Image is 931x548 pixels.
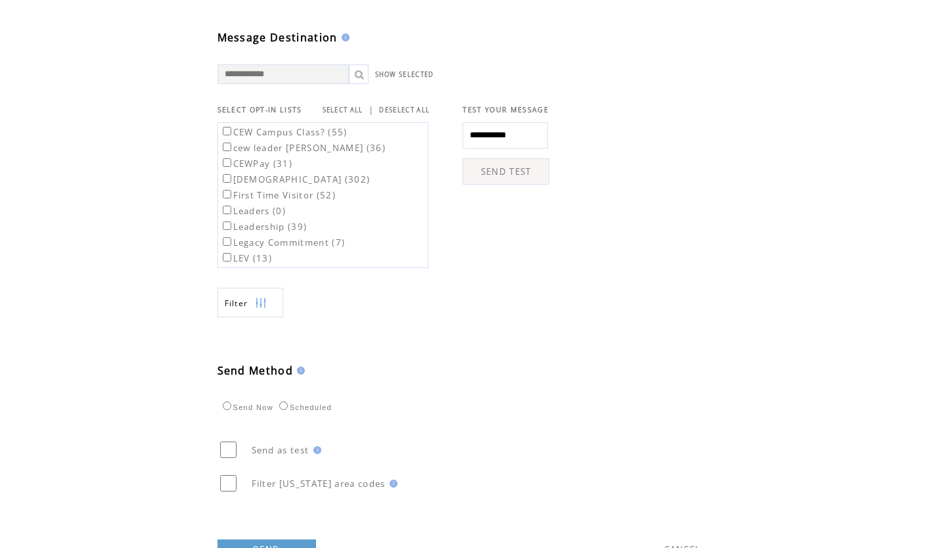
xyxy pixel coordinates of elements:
[279,401,288,410] input: Scheduled
[220,205,286,217] label: Leaders (0)
[220,158,293,170] label: CEWPay (31)
[223,237,231,246] input: Legacy Commitment (7)
[338,34,350,41] img: help.gif
[220,237,346,248] label: Legacy Commitment (7)
[223,206,231,214] input: Leaders (0)
[463,105,549,114] span: TEST YOUR MESSAGE
[369,104,374,116] span: |
[223,190,231,198] input: First Time Visitor (52)
[223,401,231,410] input: Send Now
[223,158,231,167] input: CEWPay (31)
[309,446,321,454] img: help.gif
[220,126,348,138] label: CEW Campus Class? (55)
[220,173,371,185] label: [DEMOGRAPHIC_DATA] (302)
[217,105,302,114] span: SELECT OPT-IN LISTS
[223,143,231,151] input: cew leader [PERSON_NAME] (36)
[220,142,386,154] label: cew leader [PERSON_NAME] (36)
[379,106,430,114] a: DESELECT ALL
[223,221,231,230] input: Leadership (39)
[386,480,397,488] img: help.gif
[375,70,434,79] a: SHOW SELECTED
[252,444,309,456] span: Send as test
[276,403,332,411] label: Scheduled
[293,367,305,375] img: help.gif
[217,363,294,378] span: Send Method
[463,158,549,185] a: SEND TEST
[223,127,231,135] input: CEW Campus Class? (55)
[217,288,283,317] a: Filter
[255,288,267,318] img: filters.png
[323,106,363,114] a: SELECT ALL
[220,221,307,233] label: Leadership (39)
[219,403,273,411] label: Send Now
[223,174,231,183] input: [DEMOGRAPHIC_DATA] (302)
[220,189,336,201] label: First Time Visitor (52)
[220,252,273,264] label: LEV (13)
[252,478,386,490] span: Filter [US_STATE] area codes
[223,253,231,262] input: LEV (13)
[225,298,248,309] span: Show filters
[217,30,338,45] span: Message Destination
